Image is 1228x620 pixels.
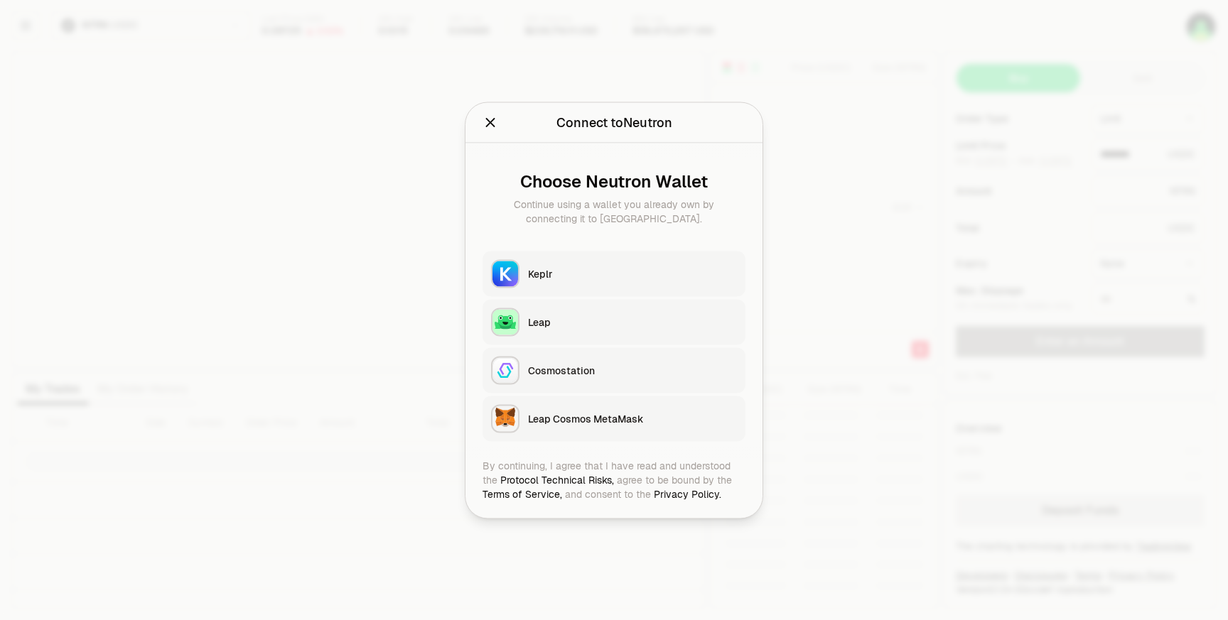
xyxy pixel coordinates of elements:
[528,363,737,377] div: Cosmostation
[492,406,518,431] img: Leap Cosmos MetaMask
[654,487,721,500] a: Privacy Policy.
[483,396,745,441] button: Leap Cosmos MetaMaskLeap Cosmos MetaMask
[528,411,737,425] div: Leap Cosmos MetaMask
[483,347,745,393] button: CosmostationCosmostation
[483,112,498,132] button: Close
[483,299,745,344] button: LeapLeap
[483,487,562,500] a: Terms of Service,
[556,112,672,132] div: Connect to Neutron
[483,458,745,501] div: By continuing, I agree that I have read and understood the agree to be bound by the and consent t...
[494,197,734,225] div: Continue using a wallet you already own by connecting it to [GEOGRAPHIC_DATA].
[492,309,518,335] img: Leap
[528,266,737,281] div: Keplr
[500,473,614,486] a: Protocol Technical Risks,
[483,251,745,296] button: KeplrKeplr
[494,171,734,191] div: Choose Neutron Wallet
[528,315,737,329] div: Leap
[492,261,518,286] img: Keplr
[492,357,518,383] img: Cosmostation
